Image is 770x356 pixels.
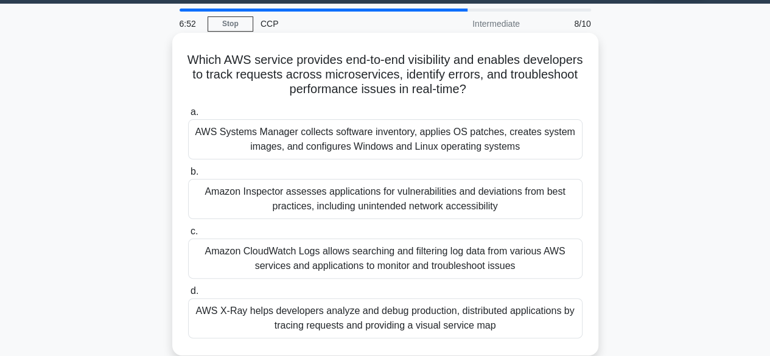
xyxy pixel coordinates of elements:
[172,12,208,36] div: 6:52
[253,12,421,36] div: CCP
[191,106,198,117] span: a.
[188,239,583,279] div: Amazon CloudWatch Logs allows searching and filtering log data from various AWS services and appl...
[191,226,198,236] span: c.
[188,298,583,338] div: AWS X-Ray helps developers analyze and debug production, distributed applications by tracing requ...
[188,179,583,219] div: Amazon Inspector assesses applications for vulnerabilities and deviations from best practices, in...
[191,285,198,296] span: d.
[527,12,598,36] div: 8/10
[191,166,198,176] span: b.
[421,12,527,36] div: Intermediate
[187,52,584,97] h5: Which AWS service provides end-to-end visibility and enables developers to track requests across ...
[188,119,583,159] div: AWS Systems Manager collects software inventory, applies OS patches, creates system images, and c...
[208,16,253,32] a: Stop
